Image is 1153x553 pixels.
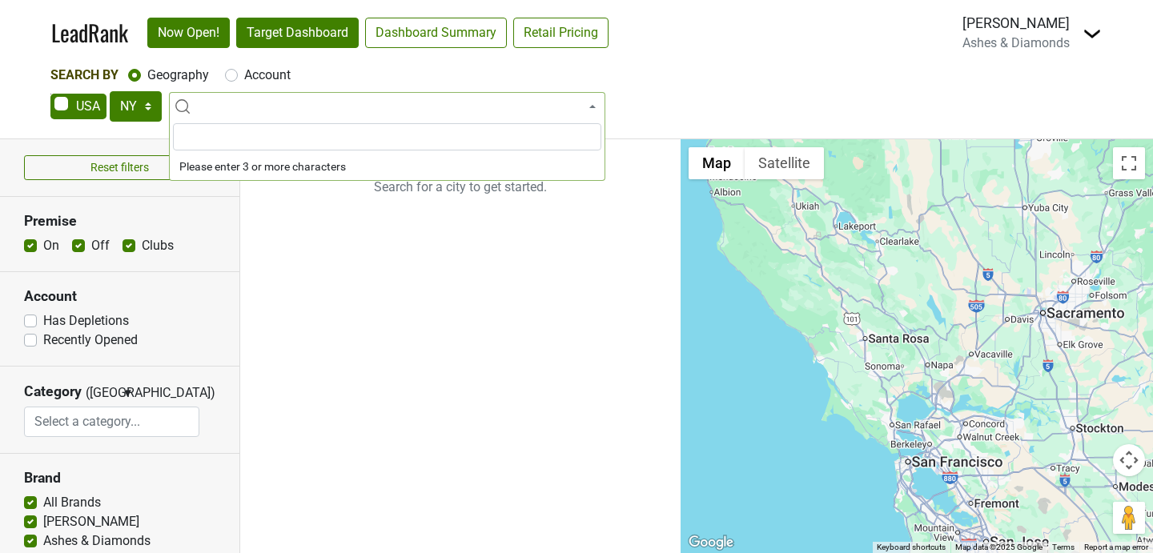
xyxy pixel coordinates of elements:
[51,16,128,50] a: LeadRank
[962,35,1070,50] span: Ashes & Diamonds
[244,66,291,85] label: Account
[365,18,507,48] a: Dashboard Summary
[91,236,110,255] label: Off
[24,155,215,180] button: Reset filters
[877,542,946,553] button: Keyboard shortcuts
[1113,502,1145,534] button: Drag Pegman onto the map to open Street View
[1084,543,1148,551] a: Report a map error
[1083,24,1102,43] img: Dropdown Menu
[43,311,129,331] label: Has Depletions
[86,383,118,407] span: ([GEOGRAPHIC_DATA])
[24,383,82,400] h3: Category
[43,236,59,255] label: On
[689,147,745,179] button: Show street map
[50,67,119,82] span: Search By
[122,386,134,400] span: ▼
[170,154,605,180] li: Please enter 3 or more characters
[955,543,1043,551] span: Map data ©2025 Google
[147,18,230,48] a: Now Open!
[745,147,824,179] button: Show satellite imagery
[685,532,737,553] a: Open this area in Google Maps (opens a new window)
[142,236,174,255] label: Clubs
[43,512,139,531] label: [PERSON_NAME]
[24,470,215,487] h3: Brand
[24,288,215,305] h3: Account
[236,18,359,48] a: Target Dashboard
[240,139,681,235] p: Search for a city to get started.
[962,13,1070,34] div: [PERSON_NAME]
[24,213,215,230] h3: Premise
[43,531,151,551] label: Ashes & Diamonds
[43,493,101,512] label: All Brands
[147,66,209,85] label: Geography
[1113,147,1145,179] button: Toggle fullscreen view
[1113,444,1145,476] button: Map camera controls
[685,532,737,553] img: Google
[1052,543,1075,551] a: Terms (opens in new tab)
[43,331,138,350] label: Recently Opened
[25,407,199,437] input: Select a category...
[513,18,609,48] a: Retail Pricing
